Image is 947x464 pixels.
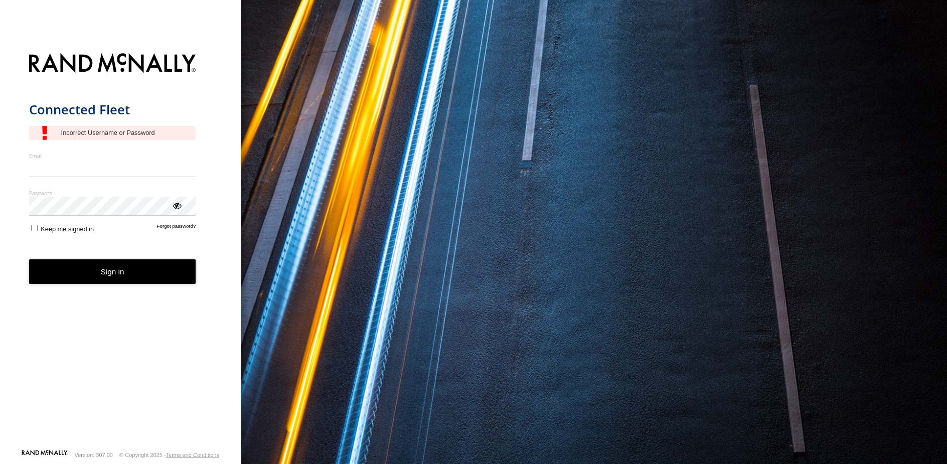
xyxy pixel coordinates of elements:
[29,152,196,160] label: Email
[29,51,196,77] img: Rand McNally
[41,225,94,233] span: Keep me signed in
[29,101,196,118] h1: Connected Fleet
[119,452,219,458] div: © Copyright 2025 -
[29,47,212,449] form: main
[29,259,196,284] button: Sign in
[29,189,196,197] label: Password
[166,452,219,458] a: Terms and Conditions
[172,200,182,210] div: ViewPassword
[22,450,68,460] a: Visit our Website
[75,452,113,458] div: Version: 307.00
[157,223,196,233] a: Forgot password?
[31,225,38,231] input: Keep me signed in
